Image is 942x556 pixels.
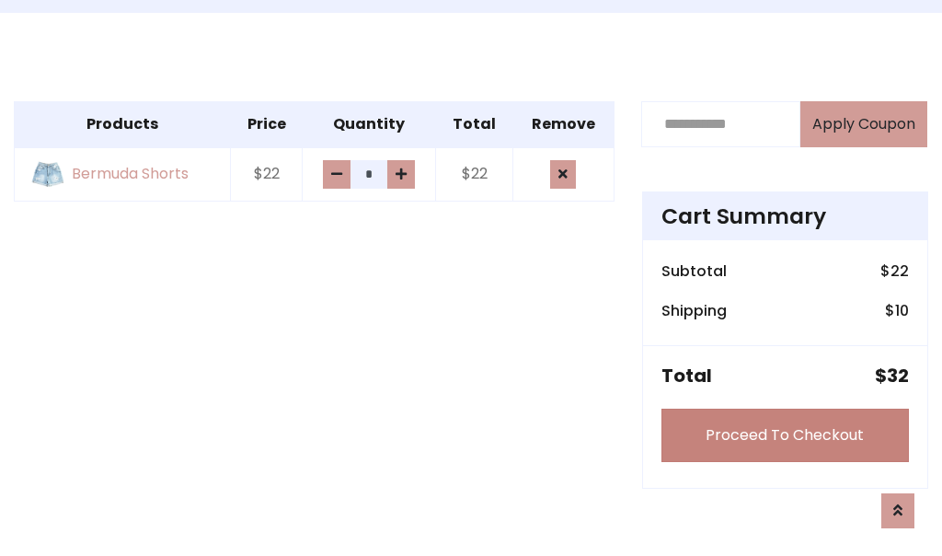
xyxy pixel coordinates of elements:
button: Apply Coupon [800,101,927,147]
h5: $ [875,365,909,387]
th: Remove [513,101,614,147]
th: Price [231,101,303,147]
th: Quantity [303,101,436,147]
h4: Cart Summary [661,203,909,229]
th: Products [15,101,231,147]
h6: Subtotal [661,262,727,280]
h6: Shipping [661,302,727,319]
span: 10 [895,300,909,321]
a: Proceed To Checkout [661,409,909,462]
span: 22 [890,261,909,282]
a: Bermuda Shorts [26,159,219,190]
span: 32 [887,363,909,388]
h6: $ [885,302,909,319]
h6: $ [880,262,909,280]
th: Total [436,101,513,147]
td: $22 [231,147,303,202]
h5: Total [661,365,712,387]
td: $22 [436,147,513,202]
